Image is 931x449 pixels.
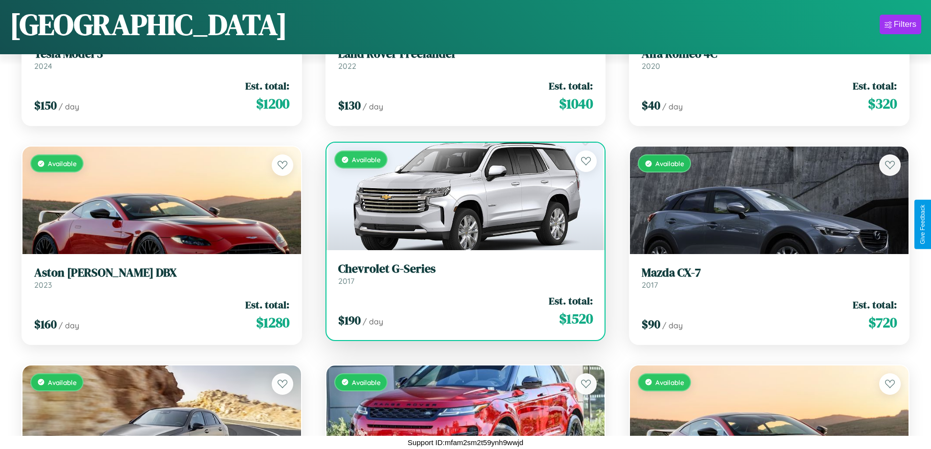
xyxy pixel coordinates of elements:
[363,102,383,111] span: / day
[642,280,658,290] span: 2017
[338,312,361,328] span: $ 190
[59,321,79,330] span: / day
[245,79,289,93] span: Est. total:
[549,79,593,93] span: Est. total:
[642,266,897,280] h3: Mazda CX-7
[868,94,897,113] span: $ 320
[853,298,897,312] span: Est. total:
[48,159,77,168] span: Available
[363,317,383,326] span: / day
[10,4,287,44] h1: [GEOGRAPHIC_DATA]
[338,262,593,286] a: Chevrolet G-Series2017
[338,61,356,71] span: 2022
[642,316,660,332] span: $ 90
[338,47,593,71] a: Land Rover Freelander2022
[59,102,79,111] span: / day
[853,79,897,93] span: Est. total:
[256,94,289,113] span: $ 1200
[559,309,593,328] span: $ 1520
[34,61,52,71] span: 2024
[642,266,897,290] a: Mazda CX-72017
[34,316,57,332] span: $ 160
[34,97,57,113] span: $ 150
[655,159,684,168] span: Available
[352,378,381,386] span: Available
[34,266,289,290] a: Aston [PERSON_NAME] DBX2023
[662,102,683,111] span: / day
[338,276,354,286] span: 2017
[894,20,916,29] div: Filters
[662,321,683,330] span: / day
[245,298,289,312] span: Est. total:
[34,280,52,290] span: 2023
[338,262,593,276] h3: Chevrolet G-Series
[642,47,897,61] h3: Alfa Romeo 4C
[880,15,921,34] button: Filters
[919,205,926,244] div: Give Feedback
[642,47,897,71] a: Alfa Romeo 4C2020
[352,155,381,164] span: Available
[868,313,897,332] span: $ 720
[34,47,289,61] h3: Tesla Model 3
[655,378,684,386] span: Available
[559,94,593,113] span: $ 1040
[338,97,361,113] span: $ 130
[642,97,660,113] span: $ 40
[34,47,289,71] a: Tesla Model 32024
[408,436,523,449] p: Support ID: mfam2sm2t59ynh9wwjd
[338,47,593,61] h3: Land Rover Freelander
[48,378,77,386] span: Available
[34,266,289,280] h3: Aston [PERSON_NAME] DBX
[642,61,660,71] span: 2020
[549,294,593,308] span: Est. total:
[256,313,289,332] span: $ 1280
